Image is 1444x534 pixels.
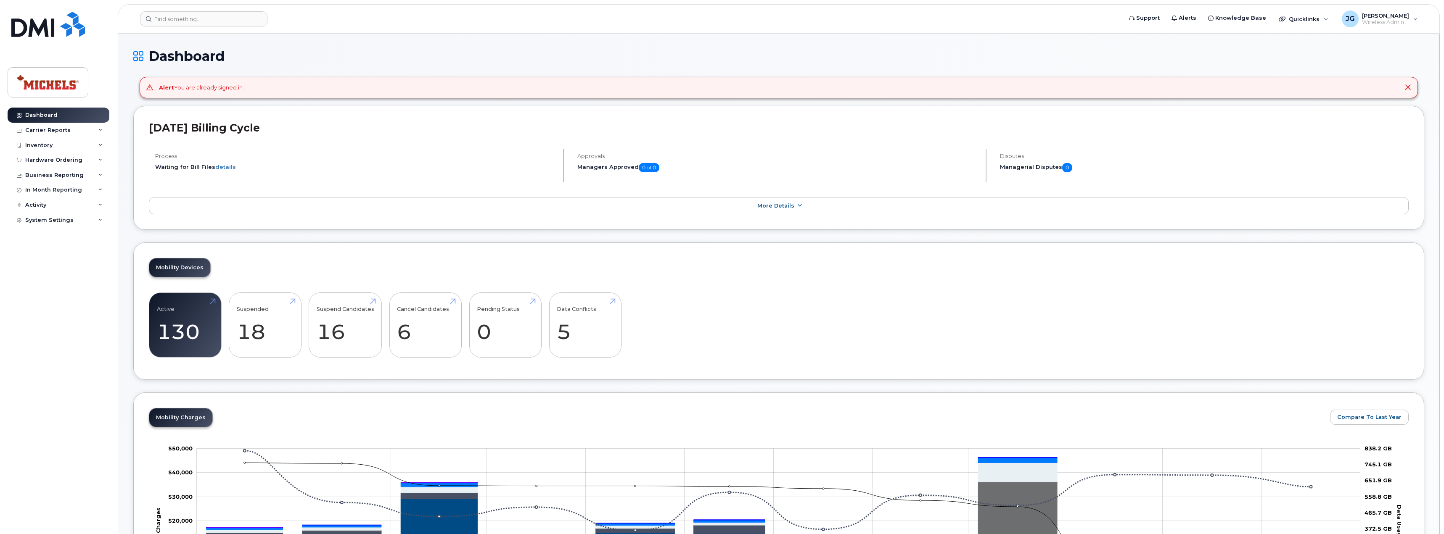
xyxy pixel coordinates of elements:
[168,469,193,476] g: $0
[1365,509,1392,516] tspan: 465.7 GB
[397,297,454,353] a: Cancel Candidates 6
[168,493,193,500] g: $0
[1330,410,1409,425] button: Compare To Last Year
[317,297,374,353] a: Suspend Candidates 16
[577,153,978,159] h4: Approvals
[168,445,193,452] g: $0
[168,469,193,476] tspan: $40,000
[168,493,193,500] tspan: $30,000
[577,163,978,172] h5: Managers Approved
[1365,477,1392,484] tspan: 651.9 GB
[168,445,193,452] tspan: $50,000
[149,258,210,277] a: Mobility Devices
[557,297,614,353] a: Data Conflicts 5
[1365,525,1392,532] tspan: 372.5 GB
[159,84,174,91] strong: Alert
[757,203,794,209] span: More Details
[149,408,212,427] a: Mobility Charges
[168,517,193,524] tspan: $20,000
[133,49,1424,63] h1: Dashboard
[1365,461,1392,468] tspan: 745.1 GB
[1365,445,1392,452] tspan: 838.2 GB
[1337,413,1402,421] span: Compare To Last Year
[237,297,294,353] a: Suspended 18
[639,163,659,172] span: 0 of 0
[155,508,161,533] tspan: Charges
[215,163,236,170] a: details
[1000,153,1409,159] h4: Disputes
[477,297,534,353] a: Pending Status 0
[157,297,214,353] a: Active 130
[155,163,556,171] li: Waiting for Bill Files
[1062,163,1072,172] span: 0
[155,153,556,159] h4: Process
[1365,493,1392,500] tspan: 558.8 GB
[1000,163,1409,172] h5: Managerial Disputes
[159,84,244,92] div: You are already signed in.
[168,517,193,524] g: $0
[149,121,1409,134] h2: [DATE] Billing Cycle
